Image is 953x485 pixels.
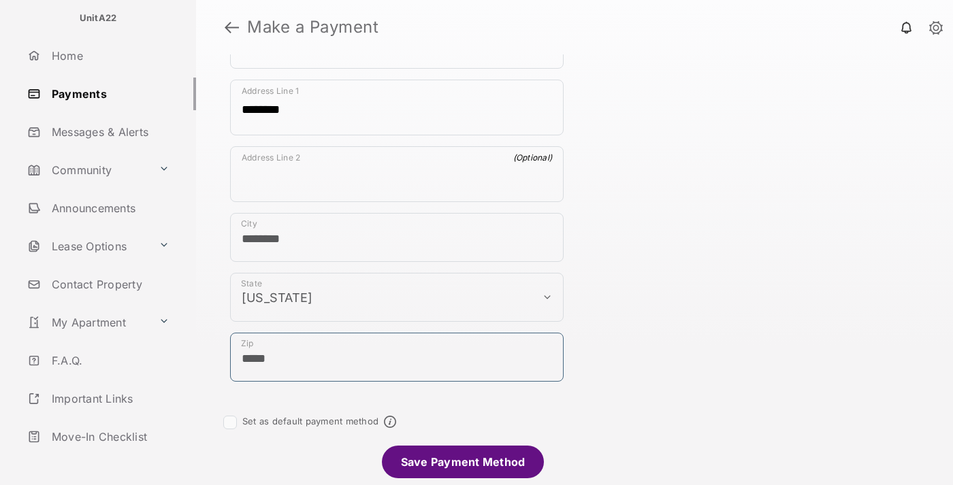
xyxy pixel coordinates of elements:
strong: Make a Payment [247,19,378,35]
div: payment_method_screening[postal_addresses][addressLine2] [230,146,564,202]
a: Announcements [22,192,196,224]
li: Save Payment Method [382,446,545,478]
div: payment_method_screening[postal_addresses][addressLine1] [230,80,564,135]
p: UnitA22 [80,12,117,25]
a: Payments [22,78,196,110]
label: Set as default payment method [242,416,378,427]
a: Home [22,39,196,72]
a: Messages & Alerts [22,116,196,148]
a: Contact Property [22,268,196,301]
a: Lease Options [22,230,153,263]
div: payment_method_screening[postal_addresses][postalCode] [230,333,564,382]
a: Community [22,154,153,186]
span: Default payment method info [384,416,396,428]
a: F.A.Q. [22,344,196,377]
a: Move-In Checklist [22,420,196,453]
div: payment_method_screening[postal_addresses][locality] [230,213,564,262]
a: My Apartment [22,306,153,339]
div: payment_method_screening[postal_addresses][administrativeArea] [230,273,564,322]
a: Important Links [22,382,175,415]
